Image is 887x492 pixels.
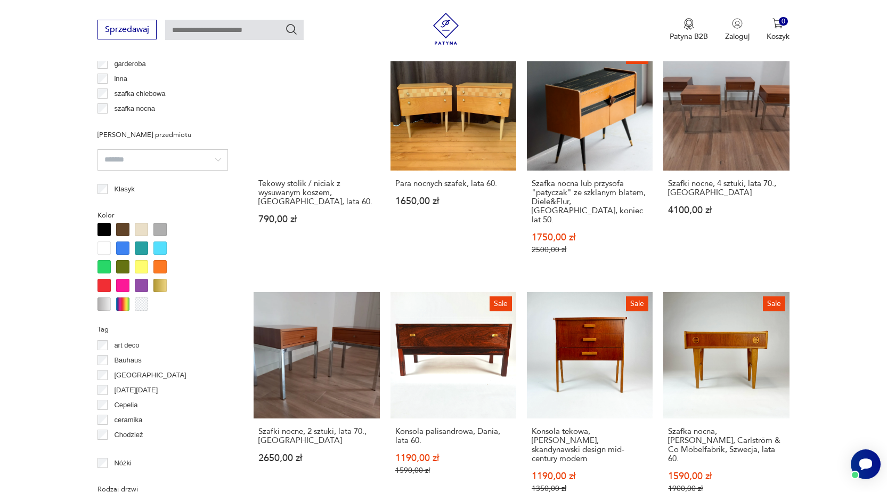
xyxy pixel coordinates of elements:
[395,427,511,445] h3: Konsola palisandrowa, Dania, lata 60.
[670,31,708,42] p: Patyna B2B
[254,45,379,275] a: Tekowy stolik / niciak z wysuwanym koszem, Norwegia, lata 60.Tekowy stolik / niciak z wysuwanym k...
[532,233,648,242] p: 1750,00 zł
[97,27,157,34] a: Sprzedawaj
[395,179,511,188] h3: Para nocnych szafek, lata 60.
[395,197,511,206] p: 1650,00 zł
[767,31,790,42] p: Koszyk
[683,18,694,30] img: Ikona medalu
[114,457,132,469] p: Nóżki
[285,23,298,36] button: Szukaj
[663,45,789,275] a: Szafki nocne, 4 sztuki, lata 70., WłochySzafki nocne, 4 sztuki, lata 70., [GEOGRAPHIC_DATA]4100,0...
[258,215,375,224] p: 790,00 zł
[114,183,134,195] p: Klasyk
[670,18,708,42] a: Ikona medaluPatyna B2B
[725,18,750,42] button: Zaloguj
[851,449,881,479] iframe: Smartsupp widget button
[772,18,783,29] img: Ikona koszyka
[114,88,165,100] p: szafka chlebowa
[114,384,158,396] p: [DATE][DATE]
[390,45,516,275] a: Para nocnych szafek, lata 60.Para nocnych szafek, lata 60.1650,00 zł
[532,179,648,224] h3: Szafka nocna lub przysofa "patyczak" ze szklanym blatem, Diele&Flur, [GEOGRAPHIC_DATA], koniec la...
[258,454,375,463] p: 2650,00 zł
[395,466,511,475] p: 1590,00 zł
[668,472,784,481] p: 1590,00 zł
[114,103,155,115] p: szafka nocna
[114,414,142,426] p: ceramika
[114,58,145,70] p: garderoba
[527,45,653,275] a: SaleSzafka nocna lub przysofa "patyczak" ze szklanym blatem, Diele&Flur, Niemcy, koniec lat 50.Sz...
[258,427,375,445] h3: Szafki nocne, 2 sztuki, lata 70., [GEOGRAPHIC_DATA]
[668,179,784,197] h3: Szafki nocne, 4 sztuki, lata 70., [GEOGRAPHIC_DATA]
[114,340,139,351] p: art deco
[767,18,790,42] button: 0Koszyk
[114,444,141,456] p: Ćmielów
[779,17,788,26] div: 0
[668,427,784,463] h3: Szafka nocna, [PERSON_NAME], Carlström & Co Möbelfabrik, Szwecja, lata 60.
[97,129,228,141] p: [PERSON_NAME] przedmiotu
[670,18,708,42] button: Patyna B2B
[532,472,648,481] p: 1190,00 zł
[395,454,511,463] p: 1190,00 zł
[114,429,143,441] p: Chodzież
[532,427,648,463] h3: Konsola tekowa, [PERSON_NAME], skandynawski design mid-century modern
[97,324,228,335] p: Tag
[258,179,375,206] h3: Tekowy stolik / niciak z wysuwanym koszem, [GEOGRAPHIC_DATA], lata 60.
[114,73,127,85] p: inna
[114,399,137,411] p: Cepelia
[430,13,462,45] img: Patyna - sklep z meblami i dekoracjami vintage
[114,369,186,381] p: [GEOGRAPHIC_DATA]
[97,20,157,39] button: Sprzedawaj
[732,18,743,29] img: Ikonka użytkownika
[97,209,228,221] p: Kolor
[725,31,750,42] p: Zaloguj
[668,206,784,215] p: 4100,00 zł
[532,245,648,254] p: 2500,00 zł
[114,354,141,366] p: Bauhaus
